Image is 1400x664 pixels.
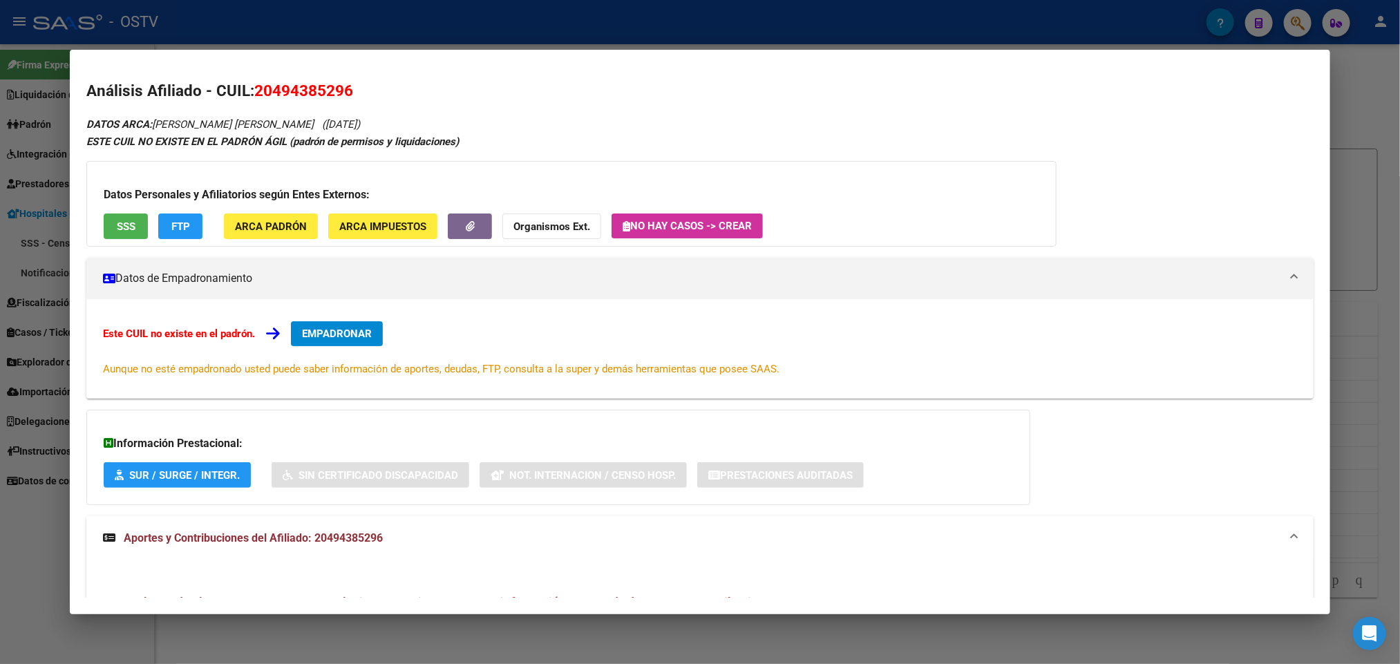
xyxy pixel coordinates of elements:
[103,595,777,609] span: Hemos buscado el CUIL - 20494385296 - y el mismo no existe en nuestra información procesada de ap...
[235,220,307,233] span: ARCA Padrón
[339,220,426,233] span: ARCA Impuestos
[299,469,458,482] span: Sin Certificado Discapacidad
[117,220,135,233] span: SSS
[513,220,590,233] strong: Organismos Ext.
[124,531,383,544] span: Aportes y Contribuciones del Afiliado: 20494385296
[302,328,372,340] span: EMPADRONAR
[480,462,687,488] button: Not. Internacion / Censo Hosp.
[291,321,383,346] button: EMPADRONAR
[623,220,752,232] span: No hay casos -> Crear
[86,299,1313,399] div: Datos de Empadronamiento
[129,469,240,482] span: SUR / SURGE / INTEGR.
[104,214,148,239] button: SSS
[612,214,763,238] button: No hay casos -> Crear
[272,462,469,488] button: Sin Certificado Discapacidad
[158,214,202,239] button: FTP
[86,258,1313,299] mat-expansion-panel-header: Datos de Empadronamiento
[86,135,459,148] strong: ESTE CUIL NO EXISTE EN EL PADRÓN ÁGIL (padrón de permisos y liquidaciones)
[104,462,251,488] button: SUR / SURGE / INTEGR.
[224,214,318,239] button: ARCA Padrón
[254,82,353,99] span: 20494385296
[1353,617,1386,650] div: Open Intercom Messenger
[502,214,601,239] button: Organismos Ext.
[328,214,437,239] button: ARCA Impuestos
[86,516,1313,560] mat-expansion-panel-header: Aportes y Contribuciones del Afiliado: 20494385296
[103,328,255,340] strong: Este CUIL no existe en el padrón.
[322,118,360,131] span: ([DATE])
[509,469,676,482] span: Not. Internacion / Censo Hosp.
[104,187,1039,203] h3: Datos Personales y Afiliatorios según Entes Externos:
[86,79,1313,103] h2: Análisis Afiliado - CUIL:
[104,435,1013,452] h3: Información Prestacional:
[103,270,1280,287] mat-panel-title: Datos de Empadronamiento
[86,118,314,131] span: [PERSON_NAME] [PERSON_NAME]
[171,220,190,233] span: FTP
[103,363,779,375] span: Aunque no esté empadronado usted puede saber información de aportes, deudas, FTP, consulta a la s...
[697,462,864,488] button: Prestaciones Auditadas
[86,118,152,131] strong: DATOS ARCA:
[720,469,853,482] span: Prestaciones Auditadas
